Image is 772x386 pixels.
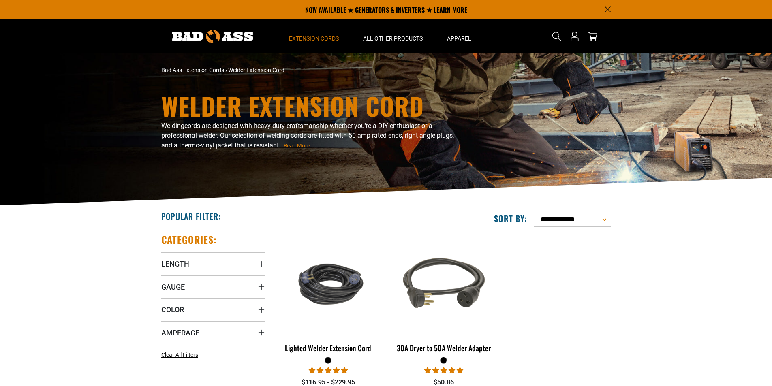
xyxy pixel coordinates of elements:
[277,233,380,356] a: black Lighted Welder Extension Cord
[172,30,253,43] img: Bad Ass Extension Cords
[161,305,184,314] span: Color
[161,275,265,298] summary: Gauge
[447,35,471,42] span: Apparel
[277,344,380,352] div: Lighted Welder Extension Cord
[161,352,198,358] span: Clear All Filters
[161,259,189,269] span: Length
[161,122,454,149] span: cords are designed with heavy-duty craftsmanship whether you’re a DIY enthusiast or a professiona...
[393,237,495,331] img: black
[161,67,224,73] a: Bad Ass Extension Cords
[161,282,185,292] span: Gauge
[392,344,495,352] div: 30A Dryer to 50A Welder Adapter
[277,253,379,315] img: black
[161,252,265,275] summary: Length
[284,143,310,149] span: Read More
[277,19,351,53] summary: Extension Cords
[161,66,457,75] nav: breadcrumbs
[289,35,339,42] span: Extension Cords
[161,321,265,344] summary: Amperage
[363,35,423,42] span: All Other Products
[309,367,348,374] span: 5.00 stars
[550,30,563,43] summary: Search
[392,233,495,356] a: black 30A Dryer to 50A Welder Adapter
[424,367,463,374] span: 5.00 stars
[351,19,435,53] summary: All Other Products
[161,328,199,337] span: Amperage
[161,351,201,359] a: Clear All Filters
[161,121,457,150] p: Welding
[161,233,217,246] h2: Categories:
[225,67,227,73] span: ›
[161,298,265,321] summary: Color
[435,19,483,53] summary: Apparel
[228,67,284,73] span: Welder Extension Cord
[161,94,457,118] h1: Welder Extension Cord
[161,211,221,222] h2: Popular Filter:
[494,213,527,224] label: Sort by:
